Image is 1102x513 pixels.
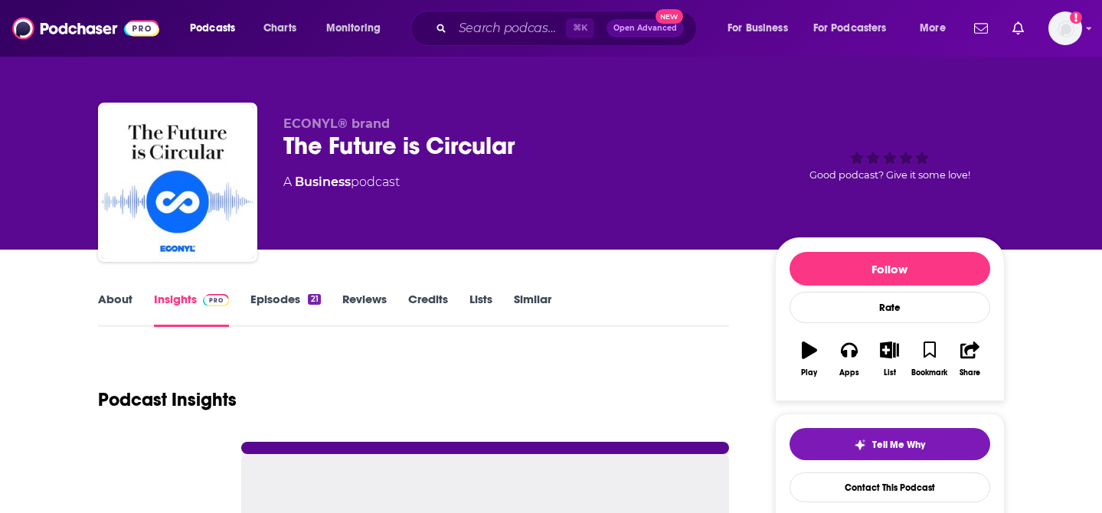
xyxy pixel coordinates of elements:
a: Show notifications dropdown [968,15,994,41]
span: Logged in as sophiak [1048,11,1082,45]
div: A podcast [283,173,400,191]
div: 21 [308,294,320,305]
button: Follow [790,252,990,286]
button: open menu [316,16,401,41]
a: Charts [253,16,306,41]
a: Business [295,175,351,189]
button: Open AdvancedNew [607,19,684,38]
img: Podchaser Pro [203,294,230,306]
img: User Profile [1048,11,1082,45]
div: Good podcast? Give it some love! [775,116,1005,211]
span: For Business [728,18,788,39]
a: Contact This Podcast [790,472,990,502]
input: Search podcasts, credits, & more... [453,16,566,41]
a: Similar [514,292,551,327]
a: Reviews [342,292,387,327]
h1: Podcast Insights [98,388,237,411]
svg: Add a profile image [1070,11,1082,24]
a: Credits [408,292,448,327]
a: InsightsPodchaser Pro [154,292,230,327]
span: New [656,9,683,24]
span: Good podcast? Give it some love! [809,169,970,181]
div: Share [960,368,980,377]
button: Share [950,332,989,387]
span: Monitoring [326,18,381,39]
a: About [98,292,132,327]
div: Play [801,368,817,377]
div: Apps [839,368,859,377]
button: List [869,332,909,387]
div: Rate [790,292,990,323]
button: open menu [803,16,909,41]
span: For Podcasters [813,18,887,39]
button: open menu [717,16,807,41]
img: Podchaser - Follow, Share and Rate Podcasts [12,14,159,43]
span: Podcasts [190,18,235,39]
a: Show notifications dropdown [1006,15,1030,41]
div: Search podcasts, credits, & more... [425,11,711,46]
button: tell me why sparkleTell Me Why [790,428,990,460]
img: tell me why sparkle [854,439,866,451]
span: ECONYL® brand [283,116,390,131]
a: Lists [469,292,492,327]
span: Charts [263,18,296,39]
span: ⌘ K [566,18,594,38]
button: Apps [829,332,869,387]
span: Tell Me Why [872,439,925,451]
a: Episodes21 [250,292,320,327]
span: More [920,18,946,39]
button: open menu [909,16,965,41]
div: List [884,368,896,377]
button: Show profile menu [1048,11,1082,45]
button: open menu [179,16,255,41]
button: Play [790,332,829,387]
button: Bookmark [910,332,950,387]
span: Open Advanced [613,25,677,32]
img: The Future is Circular [101,106,254,259]
div: Bookmark [911,368,947,377]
